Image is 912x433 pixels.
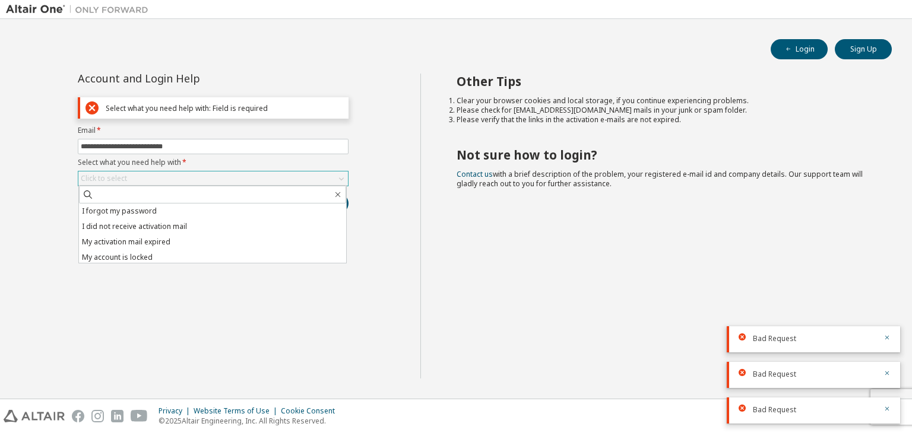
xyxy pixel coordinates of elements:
button: Sign Up [835,39,892,59]
span: Bad Request [753,405,796,415]
p: © 2025 Altair Engineering, Inc. All Rights Reserved. [159,416,342,426]
li: Clear your browser cookies and local storage, if you continue experiencing problems. [457,96,871,106]
button: Login [771,39,828,59]
label: Email [78,126,349,135]
li: I forgot my password [79,203,346,219]
img: instagram.svg [91,410,104,422]
img: Altair One [6,4,154,15]
a: Contact us [457,169,493,179]
div: Cookie Consent [281,406,342,416]
img: altair_logo.svg [4,410,65,422]
li: Please verify that the links in the activation e-mails are not expired. [457,115,871,125]
div: Account and Login Help [78,74,294,83]
label: Select what you need help with [78,158,349,167]
div: Privacy [159,406,194,416]
li: Please check for [EMAIL_ADDRESS][DOMAIN_NAME] mails in your junk or spam folder. [457,106,871,115]
h2: Not sure how to login? [457,147,871,163]
img: linkedin.svg [111,410,123,422]
div: Click to select [81,174,127,183]
div: Click to select [78,171,348,186]
span: with a brief description of the problem, your registered e-mail id and company details. Our suppo... [457,169,863,189]
span: Bad Request [753,334,796,343]
div: Website Terms of Use [194,406,281,416]
h2: Other Tips [457,74,871,89]
span: Bad Request [753,370,796,379]
img: youtube.svg [131,410,148,422]
img: facebook.svg [72,410,84,422]
div: Select what you need help with: Field is required [106,104,343,113]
